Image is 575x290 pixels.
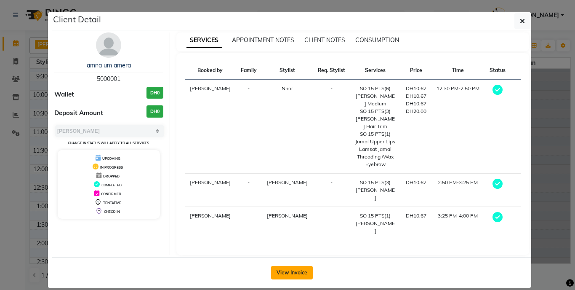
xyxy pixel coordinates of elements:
td: 3:25 PM-4:00 PM [431,207,484,240]
th: Family [236,62,262,80]
span: [PERSON_NAME] [267,179,308,185]
a: amna um amera [87,62,131,69]
th: Status [484,62,511,80]
span: COMPLETED [101,183,122,187]
td: - [313,80,350,174]
span: Deposit Amount [54,108,103,118]
div: SO 15 PTS(3) [PERSON_NAME] [355,179,396,201]
span: CONFIRMED [101,192,121,196]
div: SO 15 PTS(3) [PERSON_NAME] Hair Trim [355,107,396,130]
td: - [236,80,262,174]
span: UPCOMING [102,156,120,161]
th: Req. Stylist [313,62,350,80]
td: [PERSON_NAME] [185,174,236,207]
div: DH10.67 [406,100,426,107]
span: Wallet [54,90,74,99]
td: [PERSON_NAME] [185,207,236,240]
td: - [236,207,262,240]
div: Lamsat Jamal Threading /Wax Eyebrow [355,145,396,168]
span: 5000001 [97,75,120,83]
div: DH10.67 [406,85,426,92]
button: View Invoice [271,266,313,279]
div: SO 15 PTS(6) [PERSON_NAME] Medium [355,85,396,107]
h3: DH0 [146,87,163,99]
td: 2:50 PM-3:25 PM [431,174,484,207]
span: CLIENT NOTES [304,36,345,44]
th: Stylist [262,62,313,80]
div: SO 15 PTS(1) [PERSON_NAME] [355,212,396,235]
span: TENTATIVE [103,201,121,205]
span: DROPPED [103,174,120,178]
td: - [313,174,350,207]
th: Services [350,62,401,80]
span: APPOINTMENT NOTES [232,36,294,44]
span: [PERSON_NAME] [267,212,308,219]
span: SERVICES [186,33,222,48]
th: Booked by [185,62,236,80]
span: CONSUMPTION [355,36,399,44]
h3: DH0 [146,105,163,118]
small: Change in status will apply to all services. [68,141,150,145]
td: 12:30 PM-2:50 PM [431,80,484,174]
div: DH10.67 [406,92,426,100]
td: [PERSON_NAME] [185,80,236,174]
div: DH20.00 [406,107,426,115]
div: DH10.67 [406,212,426,220]
td: - [313,207,350,240]
th: Time [431,62,484,80]
span: IN PROGRESS [100,165,123,169]
span: CHECK-IN [104,209,120,214]
div: SO 15 PTS(1) Jamal Upper Lips [355,130,396,145]
img: avatar [96,32,121,58]
span: Nhor [282,85,293,91]
th: Price [401,62,431,80]
h5: Client Detail [53,13,101,26]
div: DH10.67 [406,179,426,186]
td: - [236,174,262,207]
